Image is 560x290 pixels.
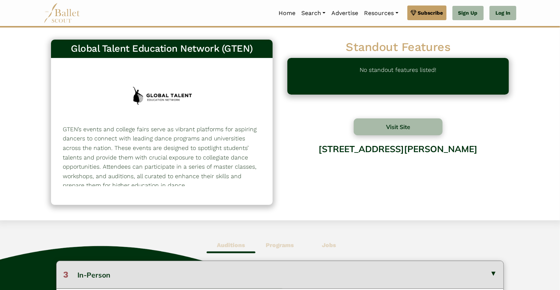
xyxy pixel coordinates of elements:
[63,125,261,190] p: GTEN’s events and college fairs serve as vibrant platforms for aspiring dancers to connect with l...
[266,242,294,249] b: Programs
[360,65,437,87] p: No standout features listed!
[57,43,267,55] h3: Global Talent Education Network (GTEN)
[287,40,509,55] h2: Standout Features
[418,9,443,17] span: Subscribe
[490,6,516,21] a: Log In
[361,5,401,21] a: Resources
[217,242,245,249] b: Auditions
[407,5,447,20] a: Subscribe
[63,269,68,280] span: 3
[298,5,328,21] a: Search
[452,6,484,21] a: Sign Up
[276,5,298,21] a: Home
[322,242,336,249] b: Jobs
[57,261,504,288] button: 3In-Person
[287,138,509,197] div: [STREET_ADDRESS][PERSON_NAME]
[354,118,443,135] button: Visit Site
[328,5,361,21] a: Advertise
[411,9,417,17] img: gem.svg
